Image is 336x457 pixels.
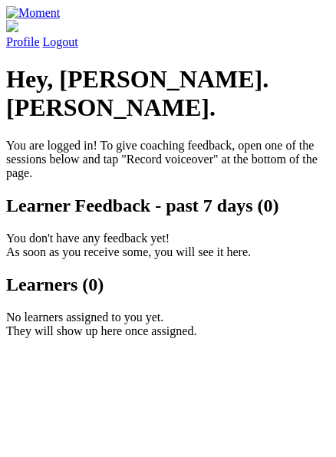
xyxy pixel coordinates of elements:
[6,196,330,216] h2: Learner Feedback - past 7 days (0)
[6,65,330,122] h1: Hey, [PERSON_NAME].[PERSON_NAME].
[6,6,60,20] img: Moment
[6,232,330,259] p: You don't have any feedback yet! As soon as you receive some, you will see it here.
[6,311,330,338] p: No learners assigned to you yet. They will show up here once assigned.
[6,275,330,295] h2: Learners (0)
[6,20,18,32] img: default_avatar-b4e2223d03051bc43aaaccfb402a43260a3f17acc7fafc1603fdf008d6cba3c9.png
[6,20,330,48] a: Profile
[6,139,330,180] p: You are logged in! To give coaching feedback, open one of the sessions below and tap "Record voic...
[43,35,78,48] a: Logout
